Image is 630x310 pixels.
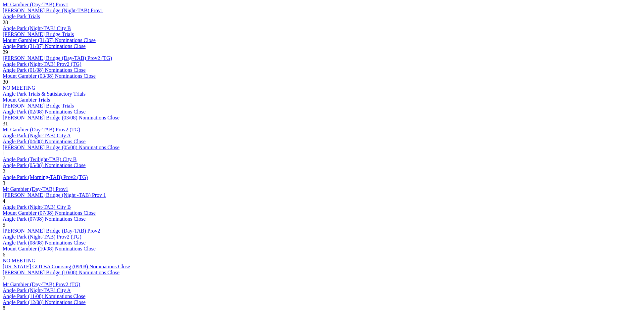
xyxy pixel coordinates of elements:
a: [PERSON_NAME] Bridge (03/08) Nominations Close [3,115,120,120]
a: Angle Park (Night-TAB) City B [3,204,71,210]
a: Mount Gambier (31/07) Nominations Close [3,37,96,43]
a: Angle Park Trials [3,14,40,19]
a: [PERSON_NAME] Bridge (10/08) Nominations Close [3,270,120,275]
a: Angle Park (Night-TAB) Prov2 (TG) [3,234,81,240]
a: Angle Park (04/08) Nominations Close [3,139,86,144]
a: [PERSON_NAME] Bridge (Day-TAB) Prov2 [3,228,100,234]
a: Angle Park (Twilight-TAB) City B [3,156,76,162]
span: 2 [3,168,5,174]
a: Angle Park (07/08) Nominations Close [3,216,86,222]
a: Mt Gambier (Day-TAB) Prov1 [3,186,68,192]
a: Mount Gambier Trials [3,97,50,103]
span: 30 [3,79,8,85]
span: 7 [3,276,5,281]
a: NO MEETING [3,258,35,263]
a: Angle Park (01/08) Nominations Close [3,67,86,73]
a: [PERSON_NAME] Bridge Trials [3,31,74,37]
a: Angle Park Trials & Satisfactory Trials [3,91,85,97]
a: Mount Gambier (03/08) Nominations Close [3,73,96,79]
a: [US_STATE] GOTBA Coursing (09/08) Nominations Close [3,264,130,269]
a: [PERSON_NAME] Bridge (Day-TAB) Prov2 (TG) [3,55,112,61]
a: Angle Park (Night-TAB) City B [3,25,71,31]
a: Angle Park (11/08) Nominations Close [3,293,85,299]
a: Mount Gambier (10/08) Nominations Close [3,246,96,251]
span: 31 [3,121,8,126]
a: Angle Park (Night-TAB) City A [3,133,71,138]
a: Mount Gambier (07/08) Nominations Close [3,210,96,216]
a: NO MEETING [3,85,35,91]
a: [PERSON_NAME] Bridge (Night -TAB) Prov 1 [3,192,106,198]
a: [PERSON_NAME] Bridge (Night-TAB) Prov1 [3,8,103,13]
a: Mt Gambier (Day-TAB) Prov2 (TG) [3,282,80,287]
a: Angle Park (31/07) Nominations Close [3,43,86,49]
a: Angle Park (Night-TAB) Prov2 (TG) [3,61,81,67]
a: Angle Park (Morning-TAB) Prov2 (TG) [3,174,88,180]
span: 1 [3,151,5,156]
a: Angle Park (05/08) Nominations Close [3,162,86,168]
a: Angle Park (08/08) Nominations Close [3,240,86,245]
span: 5 [3,222,5,228]
span: 4 [3,198,5,204]
a: [PERSON_NAME] Bridge Trials [3,103,74,109]
span: 3 [3,180,5,186]
a: Angle Park (Night-TAB) City A [3,288,71,293]
a: Angle Park (02/08) Nominations Close [3,109,86,114]
span: 6 [3,252,5,257]
a: [PERSON_NAME] Bridge (05/08) Nominations Close [3,145,120,150]
a: Angle Park (12/08) Nominations Close [3,299,86,305]
a: Mt Gambier (Day-TAB) Prov1 [3,2,68,7]
span: 28 [3,20,8,25]
span: 29 [3,49,8,55]
a: Mt Gambier (Day-TAB) Prov2 (TG) [3,127,80,132]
